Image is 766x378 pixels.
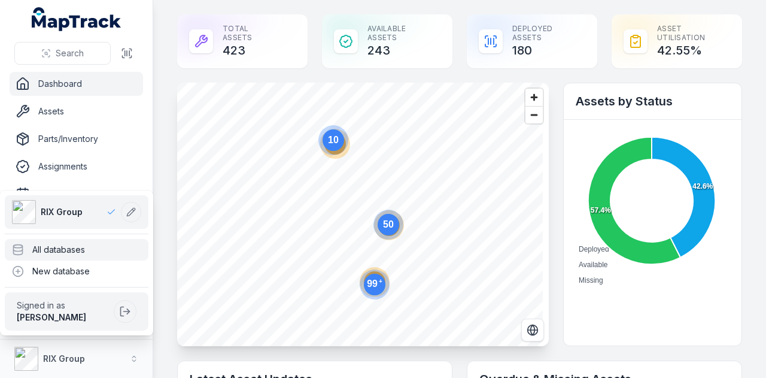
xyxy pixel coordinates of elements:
[43,353,85,364] strong: RIX Group
[17,312,86,322] strong: [PERSON_NAME]
[5,239,148,261] div: All databases
[5,261,148,282] div: New database
[17,300,109,312] span: Signed in as
[41,206,83,218] span: RIX Group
